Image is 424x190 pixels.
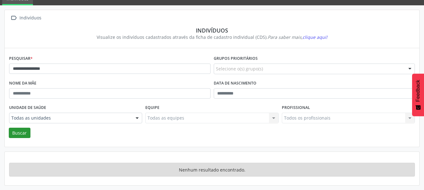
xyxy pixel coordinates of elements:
[282,103,310,113] label: Profissional
[13,34,411,40] div: Visualize os indivíduos cadastrados através da ficha de cadastro individual (CDS).
[11,115,129,121] span: Todas as unidades
[214,54,258,64] label: Grupos prioritários
[9,13,18,23] i: 
[303,34,327,40] span: clique aqui!
[9,13,42,23] a:  Indivíduos
[9,163,415,177] div: Nenhum resultado encontrado.
[268,34,327,40] i: Para saber mais,
[9,103,46,113] label: Unidade de saúde
[18,13,42,23] div: Indivíduos
[9,54,33,64] label: Pesquisar
[9,128,30,138] button: Buscar
[412,74,424,116] button: Feedback - Mostrar pesquisa
[415,80,421,102] span: Feedback
[13,27,411,34] div: Indivíduos
[9,79,36,88] label: Nome da mãe
[214,79,256,88] label: Data de nascimento
[145,103,159,113] label: Equipe
[216,65,263,72] span: Selecione o(s) grupo(s)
